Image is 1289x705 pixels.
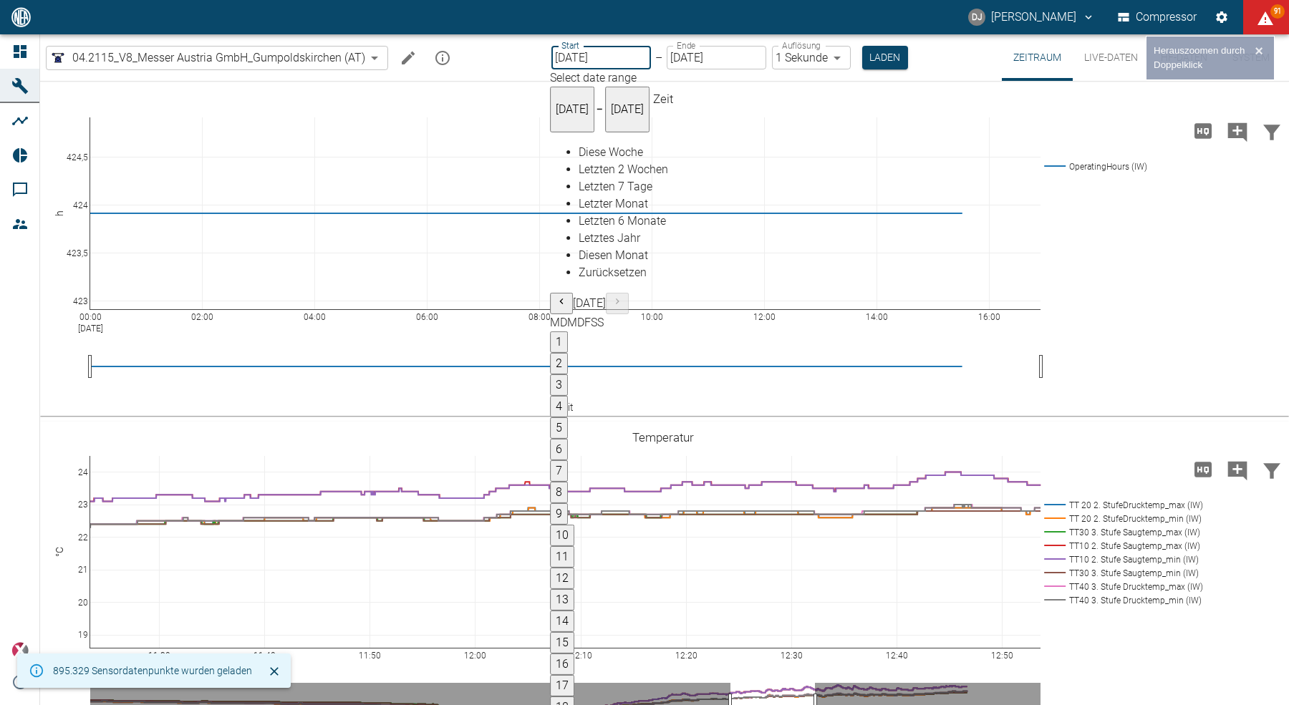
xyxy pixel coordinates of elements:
span: Letzten 7 Tage [579,180,652,193]
span: Herauszoomen durch Doppelklick [1154,45,1245,70]
button: 2 [550,353,568,374]
button: 16 [550,653,574,675]
span: Hohe Auflösung [1186,123,1220,137]
label: Auflösung [782,39,821,52]
span: Dienstag [560,316,567,329]
a: 04.2115_V8_Messer Austria GmbH_Gumpoldskirchen (AT) [49,49,365,67]
span: Sonntag [597,316,604,329]
button: 1 [550,331,568,353]
button: Daten filtern [1255,451,1289,488]
button: Laden [862,46,908,69]
button: Live-Daten [1073,34,1149,81]
input: DD.MM.YYYY [667,46,766,69]
img: Xplore Logo [11,642,29,659]
button: 6 [550,439,568,460]
span: Zurücksetzen [579,266,647,279]
button: 15 [550,632,574,653]
label: Ende [677,39,695,52]
button: × [1251,44,1267,58]
div: DJ [968,9,985,26]
span: Donnerstag [577,316,584,329]
p: – [655,49,662,66]
button: Schließen [264,661,285,682]
button: 11 [550,546,574,568]
button: Previous month [550,293,573,314]
button: 4 [550,396,568,417]
span: [DATE] [611,102,644,116]
button: 10 [550,525,574,546]
div: Letzter Monat [579,195,668,213]
span: Letztes Jahr [579,231,640,245]
button: System [1219,34,1283,81]
label: Start [561,39,579,52]
span: Hohe Auflösung [1186,462,1220,475]
span: Freitag [584,316,591,329]
div: Diese Woche [579,144,668,161]
button: 13 [550,589,574,611]
h5: – [594,102,605,117]
button: 3 [550,374,568,396]
span: [DATE] [573,296,606,310]
button: 12 [550,568,574,589]
span: Select date range [550,71,637,84]
button: HF-Daten [1149,34,1219,81]
input: DD.MM.YYYY [551,46,651,69]
button: Kommentar hinzufügen [1220,451,1255,488]
span: Letzten 2 Wochen [579,162,668,176]
div: Letzten 6 Monate [579,213,668,230]
div: Zurücksetzen [579,264,668,281]
div: Letzten 7 Tage [579,178,668,195]
span: Letzter Monat [579,197,648,210]
span: Montag [550,316,560,329]
button: [DATE] [605,87,650,132]
span: Letzten 6 Monate [579,214,666,228]
button: david.jasper@nea-x.de [966,4,1097,30]
button: 8 [550,482,568,503]
div: 895.329 Sensordatenpunkte wurden geladen [53,658,252,684]
span: 04.2115_V8_Messer Austria GmbH_Gumpoldskirchen (AT) [72,49,365,66]
button: Next month [606,293,629,314]
img: logo [10,7,32,26]
button: 17 [550,675,574,696]
span: Mittwoch [567,316,577,329]
button: 7 [550,460,568,482]
button: Machine bearbeiten [394,44,423,72]
button: 9 [550,503,568,525]
button: Daten filtern [1255,112,1289,150]
button: Compressor [1115,4,1200,30]
span: Samstag [591,316,597,329]
button: [DATE] [550,87,594,132]
span: [DATE] [556,102,589,116]
div: Letzten 2 Wochen [579,161,668,178]
button: 5 [550,417,568,439]
div: 1 Sekunde [772,46,851,69]
span: Diese Woche [579,145,643,159]
button: mission info [428,44,457,72]
button: 14 [550,611,574,632]
div: Letztes Jahr [579,230,668,247]
span: 91 [1270,4,1285,19]
button: Zeitraum [1002,34,1073,81]
button: Kommentar hinzufügen [1220,112,1255,150]
div: Diesen Monat [579,247,668,264]
button: Einstellungen [1209,4,1235,30]
span: Diesen Monat [579,248,648,262]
